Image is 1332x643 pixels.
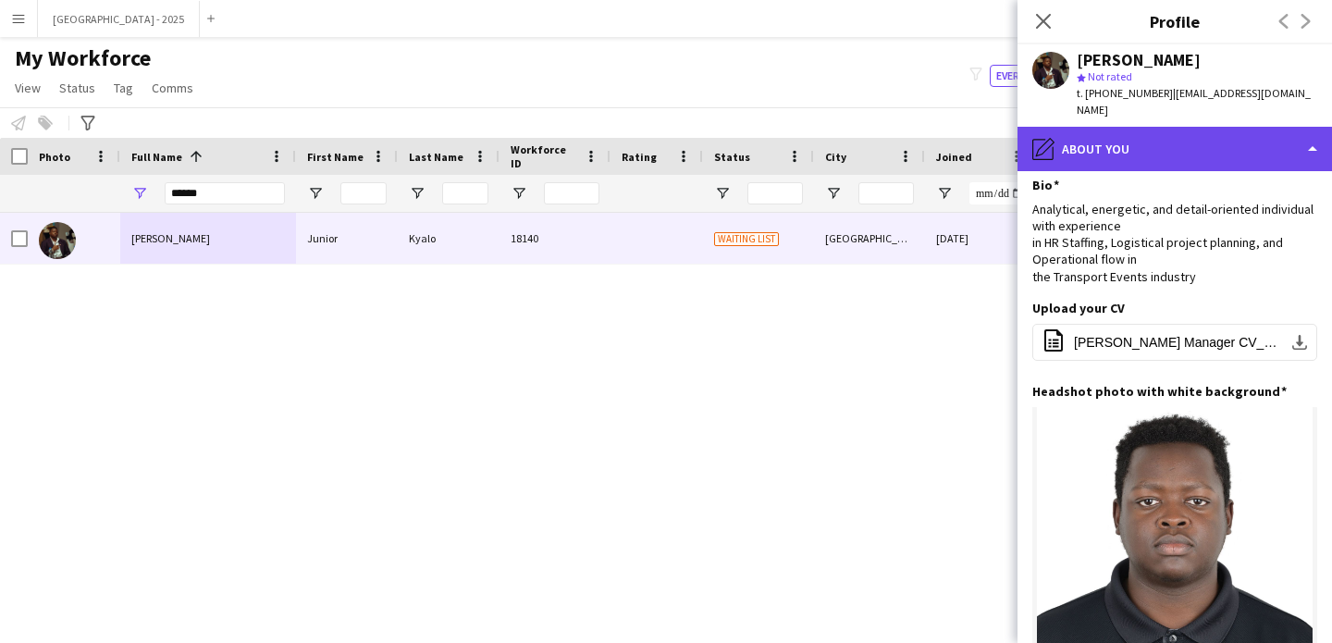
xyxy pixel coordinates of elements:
app-action-btn: Advanced filters [77,112,99,134]
div: About you [1017,127,1332,171]
button: Open Filter Menu [409,185,425,202]
span: Waiting list [714,232,779,246]
button: [GEOGRAPHIC_DATA] - 2025 [38,1,200,37]
span: Joined [936,150,972,164]
span: My Workforce [15,44,151,72]
img: Junior Kyalo [39,222,76,259]
a: Comms [144,76,201,100]
div: [GEOGRAPHIC_DATA] [814,213,925,264]
span: Not rated [1088,69,1132,83]
div: Junior [296,213,398,264]
div: Analytical, energetic, and detail-oriented individual with experience in HR Staffing, Logistical ... [1032,201,1317,285]
button: Open Filter Menu [714,185,731,202]
button: [PERSON_NAME] Manager CV_pdf.pdf [1032,324,1317,361]
input: Last Name Filter Input [442,182,488,204]
span: View [15,80,41,96]
a: Tag [106,76,141,100]
span: Full Name [131,150,182,164]
span: t. [PHONE_NUMBER] [1077,86,1173,100]
input: Joined Filter Input [969,182,1025,204]
div: [PERSON_NAME] [1077,52,1201,68]
span: Status [59,80,95,96]
button: Open Filter Menu [307,185,324,202]
span: [PERSON_NAME] [131,231,210,245]
input: Full Name Filter Input [165,182,285,204]
span: Workforce ID [511,142,577,170]
h3: Upload your CV [1032,300,1125,316]
button: Open Filter Menu [825,185,842,202]
input: City Filter Input [858,182,914,204]
span: City [825,150,846,164]
span: Photo [39,150,70,164]
button: Open Filter Menu [131,185,148,202]
h3: Profile [1017,9,1332,33]
span: [PERSON_NAME] Manager CV_pdf.pdf [1074,335,1283,350]
button: Open Filter Menu [511,185,527,202]
span: | [EMAIL_ADDRESS][DOMAIN_NAME] [1077,86,1311,117]
span: First Name [307,150,364,164]
input: Workforce ID Filter Input [544,182,599,204]
span: Status [714,150,750,164]
a: View [7,76,48,100]
div: 18140 [499,213,610,264]
span: Comms [152,80,193,96]
div: Kyalo [398,213,499,264]
span: Last Name [409,150,463,164]
h3: Headshot photo with white background [1032,383,1287,400]
input: First Name Filter Input [340,182,387,204]
div: [DATE] [925,213,1036,264]
button: Everyone13,046 [990,65,1088,87]
a: Status [52,76,103,100]
span: Tag [114,80,133,96]
button: Open Filter Menu [936,185,953,202]
h3: Bio [1032,177,1059,193]
span: Rating [622,150,657,164]
input: Status Filter Input [747,182,803,204]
